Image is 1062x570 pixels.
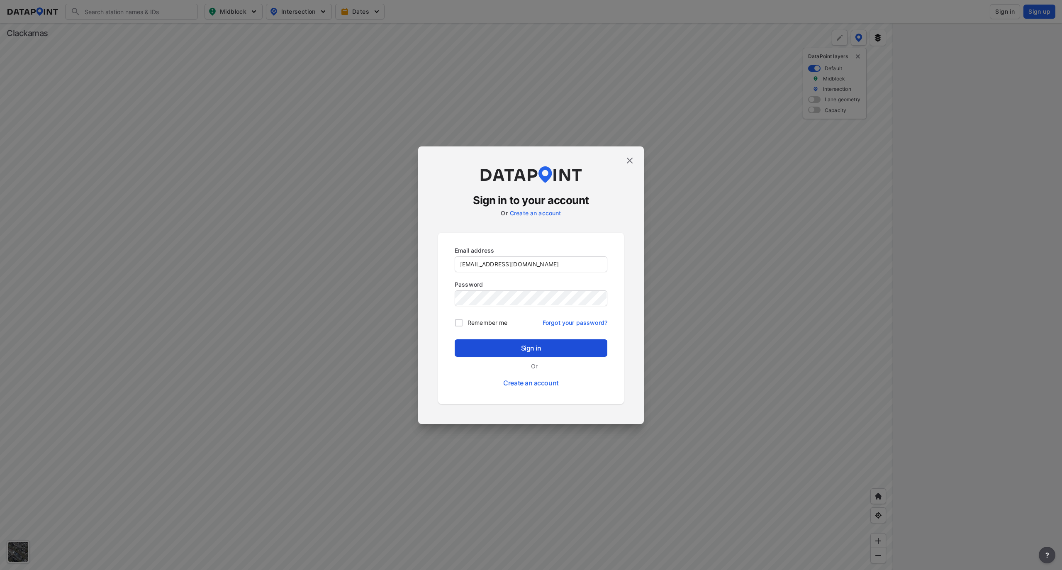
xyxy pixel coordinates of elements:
a: Create an account [510,209,561,217]
img: dataPointLogo.9353c09d.svg [479,166,583,183]
p: Email address [455,246,607,255]
span: ? [1044,550,1050,560]
button: more [1039,547,1055,563]
label: Or [526,362,543,370]
h3: Sign in to your account [438,193,624,208]
span: Sign in [461,343,601,353]
label: Or [501,209,507,217]
p: Password [455,280,607,289]
a: Forgot your password? [543,314,607,327]
button: Sign in [455,339,607,357]
input: you@example.com [455,257,607,272]
a: Create an account [503,379,558,387]
img: close.efbf2170.svg [625,156,635,166]
span: Remember me [468,318,507,327]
